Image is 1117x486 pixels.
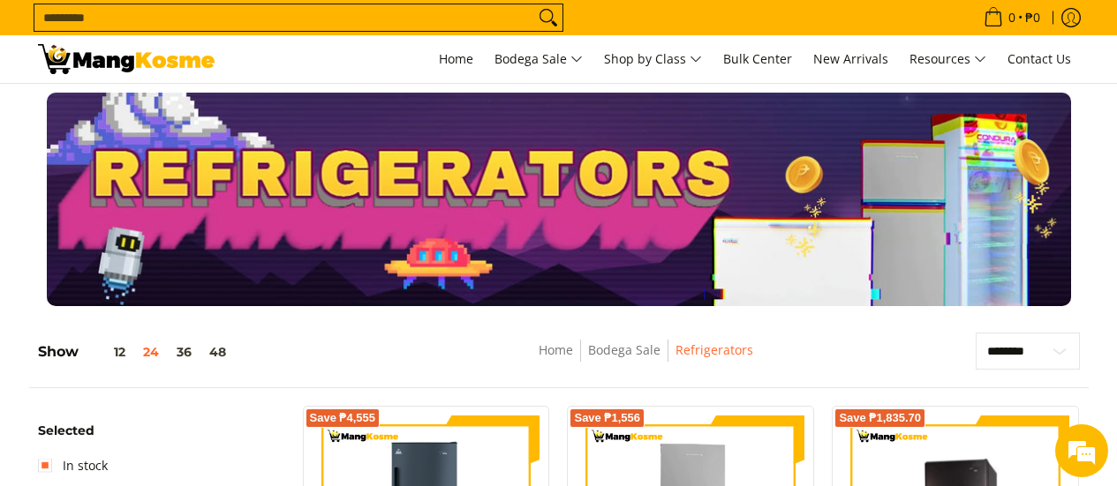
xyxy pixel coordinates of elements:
a: New Arrivals [804,35,897,83]
a: Bulk Center [714,35,801,83]
a: Bodega Sale [588,341,660,358]
h6: Selected [38,423,285,439]
span: Save ₱4,555 [310,413,376,423]
img: Bodega Sale Refrigerator l Mang Kosme: Home Appliances Warehouse Sale [38,44,215,74]
span: New Arrivals [813,50,888,67]
span: • [978,8,1045,27]
a: Home [430,35,482,83]
h5: Show [38,343,235,361]
span: Bulk Center [723,50,792,67]
button: 24 [134,345,168,359]
span: Resources [909,49,986,71]
a: Home [539,341,573,358]
nav: Main Menu [232,35,1080,83]
a: Resources [901,35,995,83]
span: 0 [1006,11,1018,24]
span: Bodega Sale [494,49,583,71]
a: Contact Us [999,35,1080,83]
button: Search [534,4,562,31]
button: 36 [168,345,200,359]
a: Refrigerators [675,341,753,358]
span: Shop by Class [604,49,702,71]
span: Save ₱1,835.70 [839,413,921,423]
span: Home [439,50,473,67]
nav: Breadcrumbs [410,340,882,379]
span: Save ₱1,556 [574,413,640,423]
span: Contact Us [1008,50,1071,67]
button: 48 [200,345,235,359]
a: Shop by Class [595,35,711,83]
a: In stock [38,452,108,480]
button: 12 [79,345,134,359]
span: ₱0 [1023,11,1043,24]
a: Bodega Sale [486,35,592,83]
